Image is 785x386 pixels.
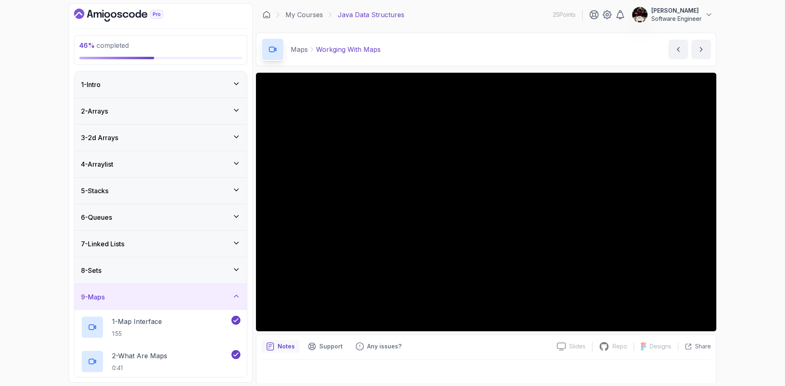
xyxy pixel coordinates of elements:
h3: 2 - Arrays [81,106,108,116]
p: Designs [650,342,671,350]
h3: 1 - Intro [81,80,101,89]
p: Support [319,342,343,350]
p: Software Engineer [651,15,702,23]
img: user profile image [632,7,648,22]
button: user profile image[PERSON_NAME]Software Engineer [632,7,713,23]
h3: 9 - Maps [81,292,105,302]
p: Repo [612,342,627,350]
h3: 5 - Stacks [81,186,108,196]
p: 1:55 [112,330,162,338]
button: previous content [668,40,688,59]
p: 0:41 [112,364,167,372]
button: 2-What Are Maps0:41 [81,350,240,373]
button: 4-Arraylist [74,151,247,177]
h3: 7 - Linked Lists [81,239,124,249]
p: Workging With Maps [316,45,381,54]
h3: 3 - 2d Arrays [81,133,118,143]
h3: 6 - Queues [81,212,112,222]
p: [PERSON_NAME] [651,7,702,15]
button: Feedback button [351,340,406,353]
span: 46 % [79,41,95,49]
a: My Courses [285,10,323,20]
p: Notes [278,342,295,350]
button: 3-2d Arrays [74,125,247,151]
iframe: 3 - Workging with Maps [256,73,716,331]
button: notes button [261,340,300,353]
button: 7-Linked Lists [74,231,247,257]
p: Slides [569,342,585,350]
button: Support button [303,340,348,353]
button: 5-Stacks [74,178,247,204]
button: next content [691,40,711,59]
p: 1 - Map Interface [112,317,162,326]
h3: 4 - Arraylist [81,159,113,169]
p: 25 Points [553,11,576,19]
p: Java Data Structures [338,10,404,20]
button: Share [678,342,711,350]
button: 1-Intro [74,71,247,98]
p: 2 - What Are Maps [112,351,167,361]
a: Dashboard [262,11,271,19]
button: 9-Maps [74,284,247,310]
p: Maps [291,45,308,54]
a: Dashboard [74,9,182,22]
button: 6-Queues [74,204,247,230]
button: 8-Sets [74,257,247,283]
p: Share [695,342,711,350]
button: 2-Arrays [74,98,247,124]
p: Any issues? [367,342,401,350]
span: completed [79,41,129,49]
button: 1-Map Interface1:55 [81,316,240,339]
h3: 8 - Sets [81,266,101,275]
